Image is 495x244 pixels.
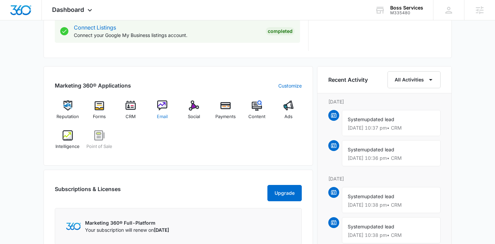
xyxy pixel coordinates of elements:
[284,113,293,120] span: Ads
[276,100,302,125] a: Ads
[118,100,144,125] a: CRM
[244,100,270,125] a: Content
[74,32,260,39] p: Connect your Google My Business listings account.
[328,175,441,182] p: [DATE]
[56,113,79,120] span: Reputation
[348,116,364,122] span: System
[157,113,168,120] span: Email
[266,27,295,35] div: Completed
[387,71,441,88] button: All Activities
[86,143,112,150] span: Point of Sale
[390,11,423,15] div: account id
[55,81,131,90] h2: Marketing 360® Applications
[55,130,81,155] a: Intelligence
[55,100,81,125] a: Reputation
[278,82,302,89] a: Customize
[267,185,302,201] button: Upgrade
[85,226,169,233] p: Your subscription will renew on
[55,143,80,150] span: Intelligence
[74,24,116,31] a: Connect Listings
[348,224,364,229] span: System
[188,113,200,120] span: Social
[212,100,238,125] a: Payments
[348,126,435,130] p: [DATE] 10:37 pm • CRM
[86,130,112,155] a: Point of Sale
[93,113,106,120] span: Forms
[364,116,394,122] span: updated lead
[328,76,368,84] h6: Recent Activity
[248,113,265,120] span: Content
[66,223,81,230] img: Marketing 360 Logo
[126,113,136,120] span: CRM
[348,147,364,152] span: System
[181,100,207,125] a: Social
[348,156,435,161] p: [DATE] 10:36 pm • CRM
[364,147,394,152] span: updated lead
[86,100,112,125] a: Forms
[85,219,169,226] p: Marketing 360® Full-Platform
[55,185,121,199] h2: Subscriptions & Licenses
[328,98,441,105] p: [DATE]
[52,6,84,13] span: Dashboard
[215,113,236,120] span: Payments
[390,5,423,11] div: account name
[364,193,394,199] span: updated lead
[348,193,364,199] span: System
[149,100,176,125] a: Email
[348,233,435,238] p: [DATE] 10:38 pm • CRM
[154,227,169,233] span: [DATE]
[364,224,394,229] span: updated lead
[348,203,435,207] p: [DATE] 10:38 pm • CRM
